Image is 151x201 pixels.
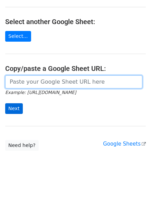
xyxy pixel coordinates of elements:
a: Select... [5,31,31,42]
h4: Copy/paste a Google Sheet URL: [5,64,146,73]
small: Example: [URL][DOMAIN_NAME] [5,90,76,95]
h4: Select another Google Sheet: [5,18,146,26]
input: Paste your Google Sheet URL here [5,75,142,88]
iframe: Chat Widget [116,168,151,201]
a: Google Sheets [103,141,146,147]
input: Next [5,103,23,114]
a: Need help? [5,140,39,151]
